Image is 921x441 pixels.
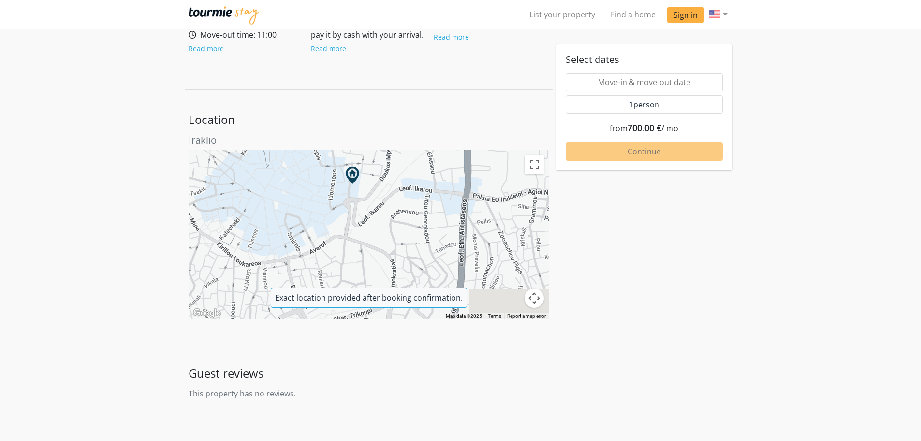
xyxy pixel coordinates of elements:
h4: Location [189,113,549,127]
span: 11:00 [257,30,277,40]
a: Read more [311,44,346,53]
p: This property has no reviews. [189,388,549,399]
button: 1person [566,95,723,114]
h5: Select dates [566,54,723,65]
button: Toggle fullscreen view [525,155,544,174]
a: Read more [434,32,469,42]
img: Google [191,307,223,319]
a: Find a home [603,5,663,24]
h4: Guest reviews [189,366,549,380]
a: Sign in [667,7,704,23]
span: Map data ©2025 [446,313,482,319]
input: Move-in & move-out date [566,73,723,91]
button: Map camera controls [525,289,544,308]
a: Report a map error [507,313,546,319]
span: Move-out time: [200,30,255,40]
span: person [633,99,659,110]
a: List your property [522,5,603,24]
img: Tourmie Stay logo blue [189,6,259,25]
a: Open this area in Google Maps (opens a new window) [191,307,223,319]
a: Terms (opens in new tab) [488,313,501,319]
div: Exact location provided after booking confirmation. [271,288,467,308]
span: / mo [661,123,678,134]
button: Continue [566,142,723,161]
p: from [593,122,696,135]
a: Read more [189,44,224,53]
span: 700.00 € [628,122,661,134]
h5: Iraklio [189,135,549,146]
span: 1 [629,99,659,110]
span: Continue [628,146,661,157]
